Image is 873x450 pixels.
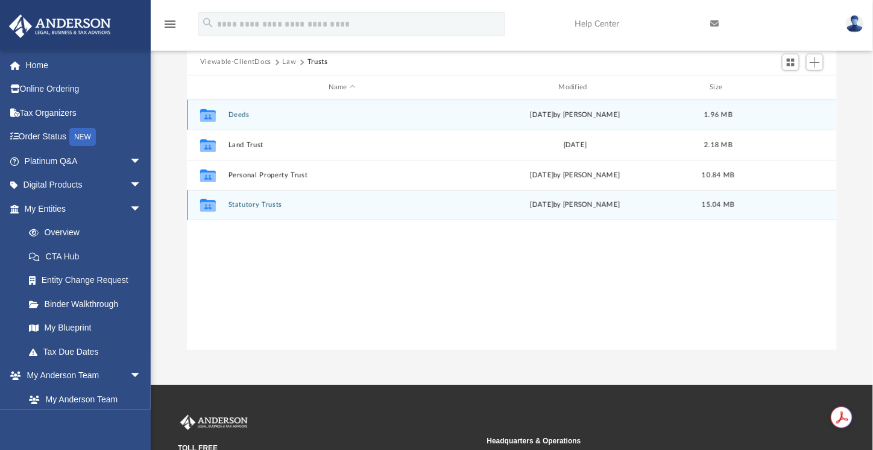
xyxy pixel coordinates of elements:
div: id [192,82,222,93]
button: Statutory Trusts [228,201,456,209]
div: [DATE] by [PERSON_NAME] [461,200,689,211]
span: 15.04 MB [702,202,734,209]
a: Tax Due Dates [17,340,160,364]
span: 2.18 MB [704,142,733,148]
img: User Pic [846,15,864,33]
a: Tax Organizers [8,101,160,125]
span: arrow_drop_down [130,197,154,221]
button: Switch to Grid View [782,54,800,71]
div: Name [227,82,455,93]
a: Entity Change Request [17,268,160,293]
a: My Entitiesarrow_drop_down [8,197,160,221]
a: menu [163,23,177,31]
small: Headquarters & Operations [487,436,788,446]
a: Online Ordering [8,77,160,101]
a: Platinum Q&Aarrow_drop_down [8,149,160,173]
div: [DATE] [461,140,689,151]
span: arrow_drop_down [130,364,154,388]
div: [DATE] by [PERSON_NAME] [461,170,689,181]
button: Deeds [228,111,456,119]
span: arrow_drop_down [130,173,154,198]
i: menu [163,17,177,31]
button: Land Trust [228,141,456,149]
div: NEW [69,128,96,146]
a: CTA Hub [17,244,160,268]
div: Modified [461,82,689,93]
i: search [201,16,215,30]
a: My Anderson Teamarrow_drop_down [8,364,154,388]
div: [DATE] by [PERSON_NAME] [461,110,689,121]
img: Anderson Advisors Platinum Portal [5,14,115,38]
div: grid [187,100,837,350]
a: Order StatusNEW [8,125,160,150]
div: id [748,82,832,93]
button: Add [806,54,824,71]
span: 1.96 MB [704,112,733,118]
div: Size [694,82,742,93]
img: Anderson Advisors Platinum Portal [178,415,250,431]
button: Trusts [307,57,328,68]
button: Personal Property Trust [228,171,456,179]
a: Home [8,53,160,77]
a: My Blueprint [17,316,154,340]
a: Overview [17,221,160,245]
a: Binder Walkthrough [17,292,160,316]
button: Law [283,57,297,68]
span: 10.84 MB [702,172,734,179]
span: arrow_drop_down [130,149,154,174]
a: My Anderson Team [17,387,148,411]
button: Viewable-ClientDocs [200,57,271,68]
a: Digital Productsarrow_drop_down [8,173,160,197]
